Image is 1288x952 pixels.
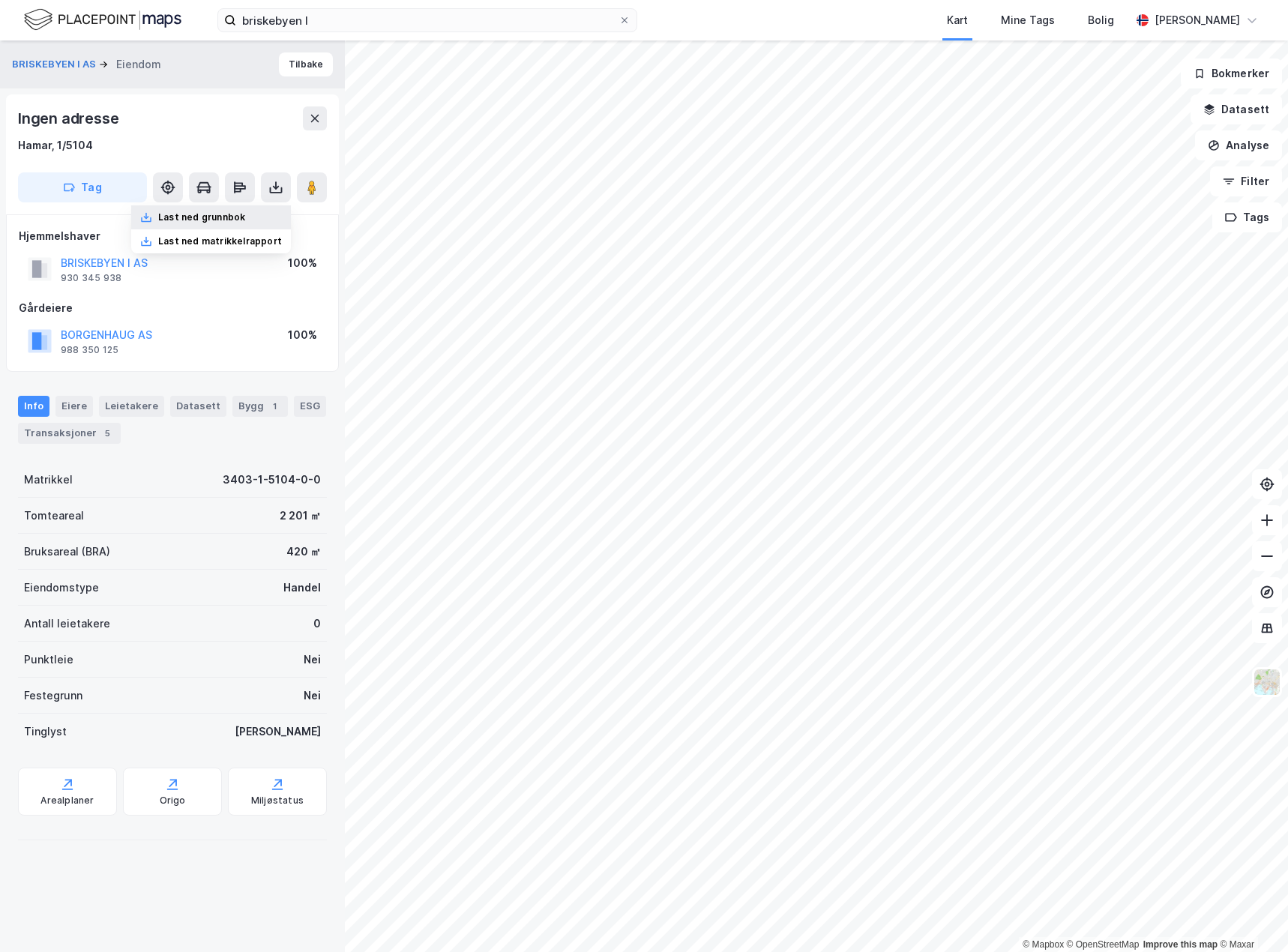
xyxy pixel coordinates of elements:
[19,227,326,245] div: Hjemmelshaver
[99,396,164,417] div: Leietakere
[304,687,321,705] div: Nei
[170,396,226,417] div: Datasett
[947,11,968,29] div: Kart
[24,687,82,705] div: Festegrunn
[1210,166,1282,196] button: Filter
[1023,939,1064,950] a: Mapbox
[251,795,304,807] div: Miljøstatus
[1253,668,1281,696] img: Z
[288,254,317,272] div: 100%
[267,399,282,414] div: 1
[18,106,121,130] div: Ingen adresse
[61,344,118,356] div: 988 350 125
[158,235,282,247] div: Last ned matrikkelrapport
[1155,11,1240,29] div: [PERSON_NAME]
[235,723,321,741] div: [PERSON_NAME]
[294,396,326,417] div: ESG
[1181,58,1282,88] button: Bokmerker
[24,723,67,741] div: Tinglyst
[280,507,321,525] div: 2 201 ㎡
[283,579,321,597] div: Handel
[158,211,245,223] div: Last ned grunnbok
[18,136,93,154] div: Hamar, 1/5104
[1088,11,1114,29] div: Bolig
[1191,94,1282,124] button: Datasett
[24,615,110,633] div: Antall leietakere
[24,579,99,597] div: Eiendomstype
[286,543,321,561] div: 420 ㎡
[232,396,288,417] div: Bygg
[223,471,321,489] div: 3403-1-5104-0-0
[55,396,93,417] div: Eiere
[279,52,333,76] button: Tilbake
[24,471,73,489] div: Matrikkel
[24,7,181,33] img: logo.f888ab2527a4732fd821a326f86c7f29.svg
[1067,939,1140,950] a: OpenStreetMap
[1212,202,1282,232] button: Tags
[304,651,321,669] div: Nei
[1195,130,1282,160] button: Analyse
[100,426,115,441] div: 5
[18,172,147,202] button: Tag
[24,507,84,525] div: Tomteareal
[12,57,99,72] button: BRISKEBYEN I AS
[19,299,326,317] div: Gårdeiere
[61,272,121,284] div: 930 345 938
[236,9,619,31] input: Søk på adresse, matrikkel, gårdeiere, leietakere eller personer
[24,651,73,669] div: Punktleie
[288,326,317,344] div: 100%
[40,795,94,807] div: Arealplaner
[18,396,49,417] div: Info
[313,615,321,633] div: 0
[1001,11,1055,29] div: Mine Tags
[116,55,161,73] div: Eiendom
[18,423,121,444] div: Transaksjoner
[1213,880,1288,952] iframe: Chat Widget
[160,795,186,807] div: Origo
[1143,939,1218,950] a: Improve this map
[24,543,110,561] div: Bruksareal (BRA)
